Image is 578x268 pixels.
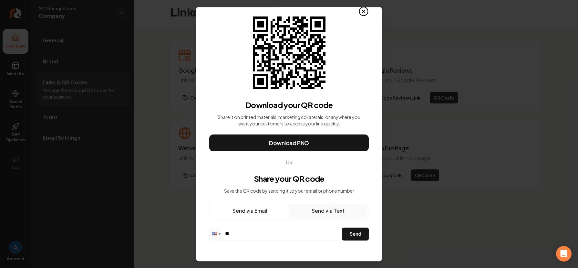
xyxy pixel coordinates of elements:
span: Download PNG [269,138,309,147]
button: Download PNG [209,134,369,151]
p: Share it on printed materials, marketing collaterals, or anywhere you want your customers to acce... [217,114,361,127]
div: United States: + 1 [210,228,222,240]
h3: Share your QR code [254,173,324,184]
button: Send [342,228,369,241]
button: Send via Text [289,204,367,218]
h3: Download your QR code [245,100,333,110]
p: Save the QR code by sending it to your email or phone number [224,188,354,194]
span: OR [286,159,293,166]
button: Send via Email [211,204,289,218]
